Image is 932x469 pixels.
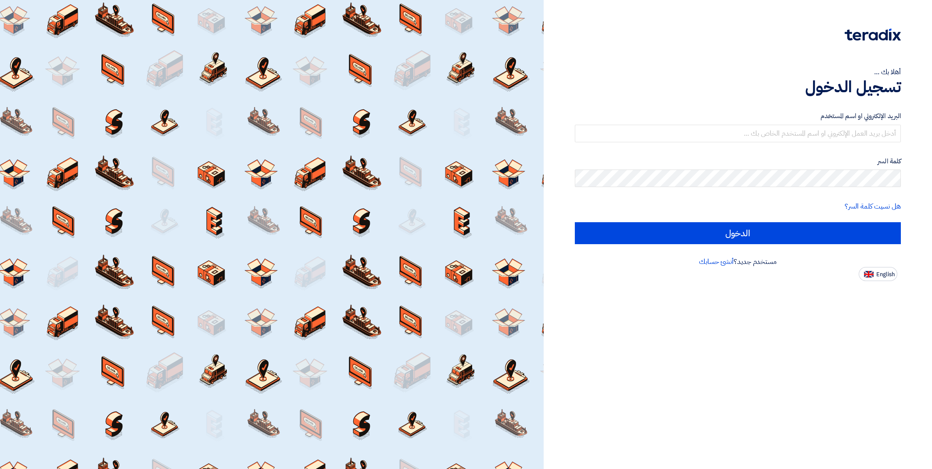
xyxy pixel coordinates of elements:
[876,271,895,278] span: English
[575,256,901,267] div: مستخدم جديد؟
[575,156,901,166] label: كلمة السر
[699,256,734,267] a: أنشئ حسابك
[575,125,901,142] input: أدخل بريد العمل الإلكتروني او اسم المستخدم الخاص بك ...
[859,267,897,281] button: English
[575,77,901,97] h1: تسجيل الدخول
[575,111,901,121] label: البريد الإلكتروني او اسم المستخدم
[575,222,901,244] input: الدخول
[845,29,901,41] img: Teradix logo
[864,271,874,278] img: en-US.png
[845,201,901,212] a: هل نسيت كلمة السر؟
[575,67,901,77] div: أهلا بك ...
